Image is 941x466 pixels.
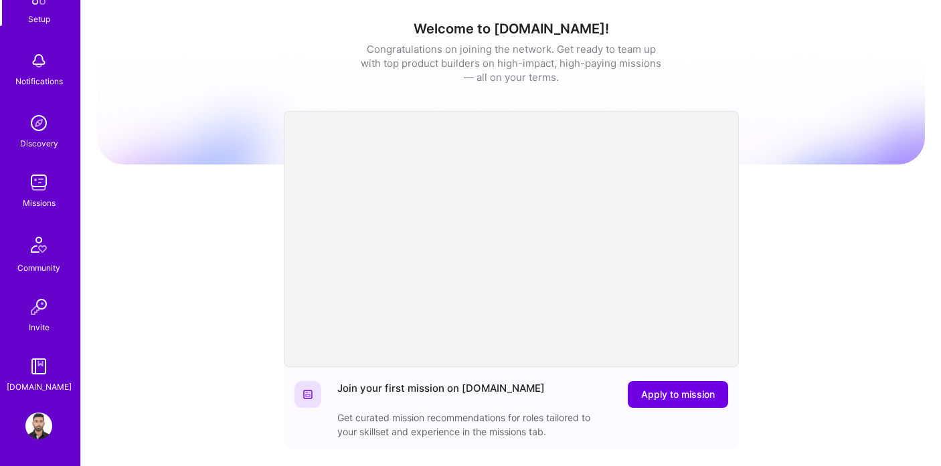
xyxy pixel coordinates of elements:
[361,42,662,84] div: Congratulations on joining the network. Get ready to team up with top product builders on high-im...
[25,169,52,196] img: teamwork
[20,136,58,150] div: Discovery
[17,261,60,275] div: Community
[97,21,925,37] h1: Welcome to [DOMAIN_NAME]!
[28,12,50,26] div: Setup
[22,413,56,439] a: User Avatar
[15,74,63,88] div: Notifications
[25,47,52,74] img: bell
[25,353,52,380] img: guide book
[25,110,52,136] img: discovery
[25,413,52,439] img: User Avatar
[23,229,55,261] img: Community
[7,380,72,394] div: [DOMAIN_NAME]
[29,320,50,334] div: Invite
[284,111,739,367] iframe: video
[23,196,56,210] div: Missions
[25,294,52,320] img: Invite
